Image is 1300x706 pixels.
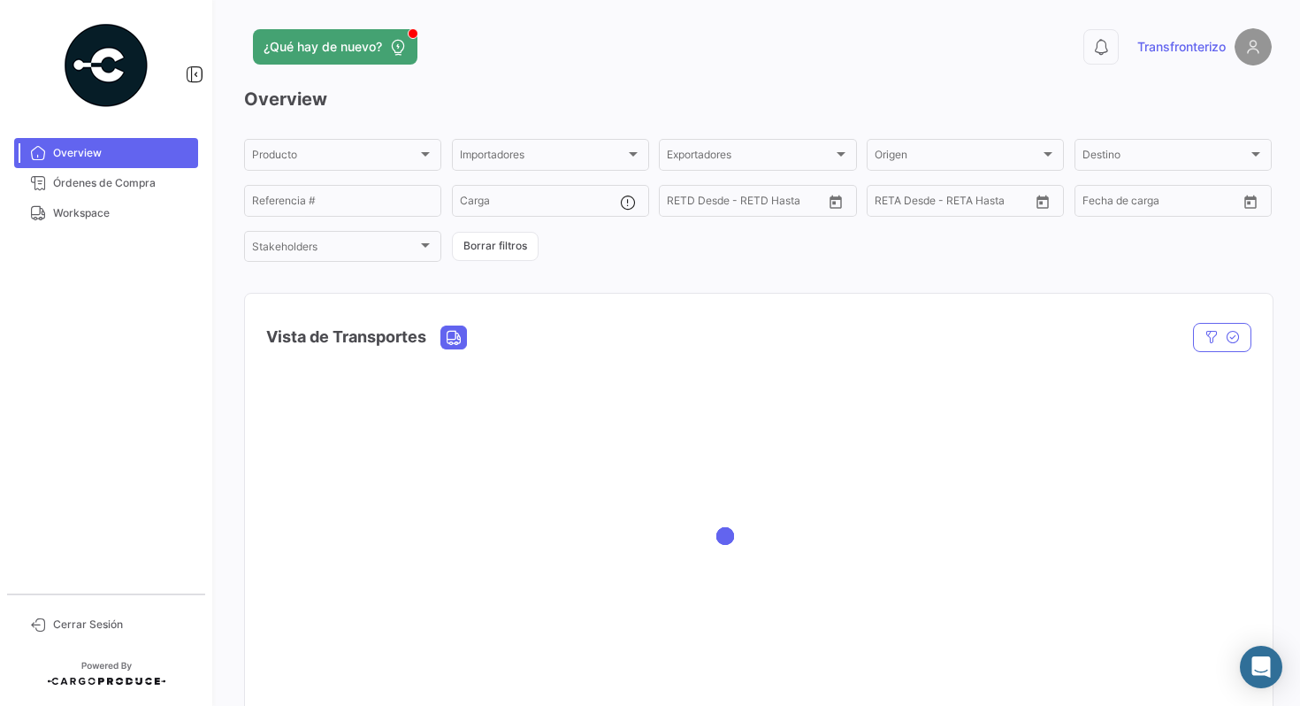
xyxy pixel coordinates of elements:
[53,205,191,221] span: Workspace
[244,87,1272,111] h3: Overview
[452,232,539,261] button: Borrar filtros
[264,38,382,56] span: ¿Qué hay de nuevo?
[1137,38,1226,56] span: Transfronterizo
[253,29,417,65] button: ¿Qué hay de nuevo?
[53,175,191,191] span: Órdenes de Compra
[1082,197,1114,210] input: Desde
[1127,197,1201,210] input: Hasta
[1235,28,1272,65] img: placeholder-user.png
[14,138,198,168] a: Overview
[14,168,198,198] a: Órdenes de Compra
[667,151,832,164] span: Exportadores
[711,197,785,210] input: Hasta
[1240,646,1282,688] div: Abrir Intercom Messenger
[266,325,426,349] h4: Vista de Transportes
[919,197,993,210] input: Hasta
[667,197,699,210] input: Desde
[875,151,1040,164] span: Origen
[252,243,417,256] span: Stakeholders
[1029,188,1056,215] button: Open calendar
[441,326,466,349] button: Land
[822,188,849,215] button: Open calendar
[252,151,417,164] span: Producto
[460,151,625,164] span: Importadores
[1082,151,1248,164] span: Destino
[875,197,906,210] input: Desde
[53,617,191,633] span: Cerrar Sesión
[62,21,150,110] img: powered-by.png
[14,198,198,228] a: Workspace
[1237,188,1264,215] button: Open calendar
[53,145,191,161] span: Overview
